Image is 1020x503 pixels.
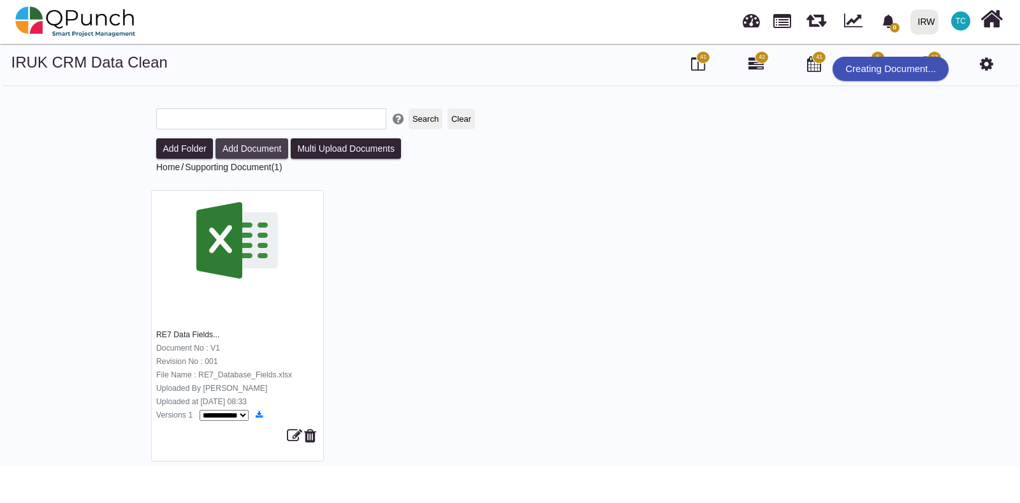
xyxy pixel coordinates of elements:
[743,8,760,27] span: Dashboard
[806,6,826,27] span: Releases
[156,138,213,159] button: Add Folder
[773,8,791,28] span: Projects
[838,1,874,43] div: Dynamic Report
[700,53,706,62] span: 41
[15,3,136,41] img: qpunch-sp.fa6292f.png
[874,1,905,41] a: bell fill0
[918,11,935,33] div: IRW
[956,17,966,25] span: TC
[393,113,404,126] i: Help
[156,397,247,406] small: Uploaded at [DATE] 08:33
[272,161,282,174] span: (1)
[156,161,180,174] li: Home
[180,161,271,174] li: Supporting Document
[291,138,402,159] button: Multi Upload Documents
[748,61,764,71] a: 42
[816,53,822,62] span: 41
[409,108,442,130] button: Search
[943,1,978,41] a: TC
[215,138,288,159] button: Add Document
[748,56,764,71] i: Gantt
[11,54,168,71] a: IRUK CRM Data Clean
[905,1,943,43] a: IRW
[448,108,475,130] button: Clear
[833,57,949,81] div: Creating Document...
[691,56,705,71] i: Board
[807,56,821,71] i: Calendar
[890,23,900,33] span: 0
[156,357,218,366] small: Revision No : 001
[147,190,328,462] div: RE7 Data Fields
[882,15,895,28] svg: bell fill
[304,428,316,443] i: Delete
[156,411,193,419] small: Versions 1
[196,200,278,281] img: excel.0a9184e.png
[156,344,220,353] small: Document No : V1
[980,7,1003,31] i: Home
[287,428,302,443] i: Edit
[759,53,765,62] span: 42
[156,370,292,379] small: File Name : RE7_Database_Fields.xlsx
[877,10,900,33] div: Notification
[156,330,219,339] small: RE7 Data Fields...
[951,11,970,31] span: Tayyib Choudhury
[156,384,267,393] small: Uploaded By [PERSON_NAME]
